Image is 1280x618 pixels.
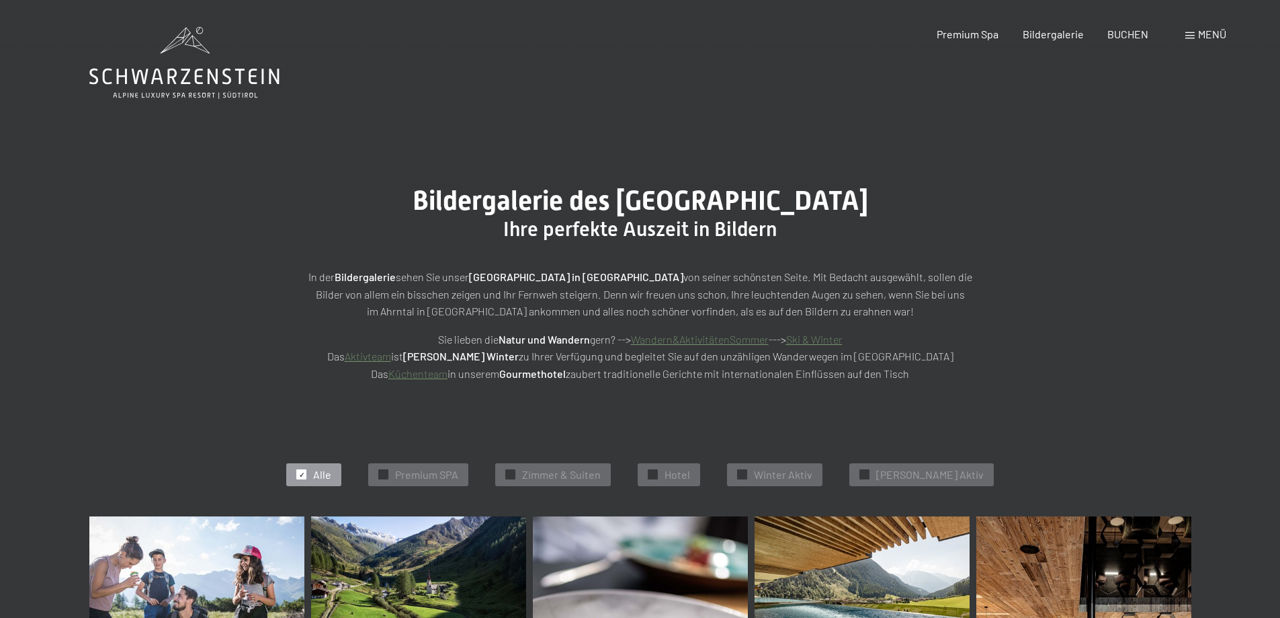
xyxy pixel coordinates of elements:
[754,467,812,482] span: Winter Aktiv
[403,350,519,362] strong: [PERSON_NAME] Winter
[304,331,976,383] p: Sie lieben die gern? --> ---> Das ist zu Ihrer Verfügung und begleitet Sie auf den unzähligen Wan...
[313,467,331,482] span: Alle
[665,467,690,482] span: Hotel
[522,467,601,482] span: Zimmer & Suiten
[631,333,769,346] a: Wandern&AktivitätenSommer
[499,333,590,346] strong: Natur und Wandern
[1107,28,1148,40] a: BUCHEN
[508,470,513,479] span: ✓
[862,470,867,479] span: ✓
[937,28,998,40] a: Premium Spa
[740,470,745,479] span: ✓
[1198,28,1226,40] span: Menü
[469,270,683,283] strong: [GEOGRAPHIC_DATA] in [GEOGRAPHIC_DATA]
[650,470,656,479] span: ✓
[413,185,868,217] span: Bildergalerie des [GEOGRAPHIC_DATA]
[345,350,391,362] a: Aktivteam
[304,268,976,320] p: In der sehen Sie unser von seiner schönsten Seite. Mit Bedacht ausgewählt, sollen die Bilder von ...
[1023,28,1084,40] a: Bildergalerie
[786,333,843,346] a: Ski & Winter
[388,367,447,380] a: Küchenteam
[499,367,566,380] strong: Gourmethotel
[503,217,777,241] span: Ihre perfekte Auszeit in Bildern
[335,270,396,283] strong: Bildergalerie
[299,470,304,479] span: ✓
[395,467,458,482] span: Premium SPA
[381,470,386,479] span: ✓
[876,467,984,482] span: [PERSON_NAME] Aktiv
